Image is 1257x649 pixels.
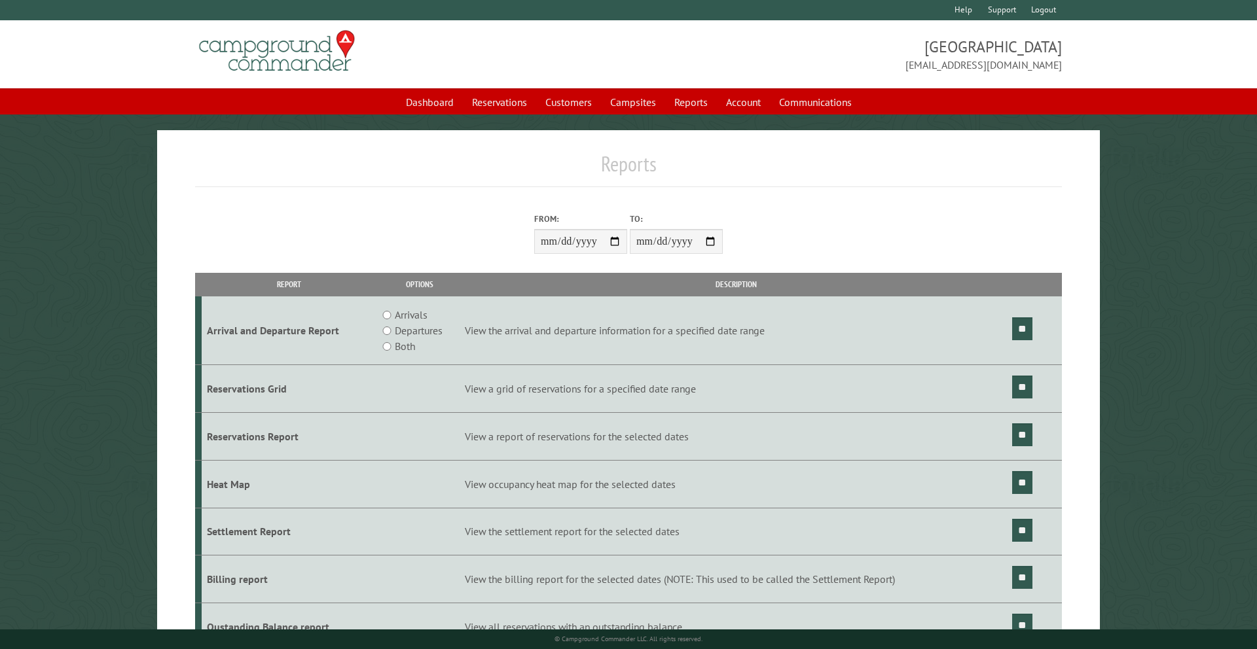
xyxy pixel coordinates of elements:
[202,273,378,296] th: Report
[395,323,443,338] label: Departures
[462,555,1010,603] td: View the billing report for the selected dates (NOTE: This used to be called the Settlement Report)
[602,90,664,114] a: Campsites
[537,90,600,114] a: Customers
[202,365,378,413] td: Reservations Grid
[395,338,415,354] label: Both
[555,635,702,643] small: © Campground Commander LLC. All rights reserved.
[628,36,1062,73] span: [GEOGRAPHIC_DATA] [EMAIL_ADDRESS][DOMAIN_NAME]
[464,90,535,114] a: Reservations
[395,307,428,323] label: Arrivals
[462,460,1010,508] td: View occupancy heat map for the selected dates
[630,213,723,225] label: To:
[202,412,378,460] td: Reservations Report
[462,508,1010,555] td: View the settlement report for the selected dates
[666,90,716,114] a: Reports
[202,508,378,555] td: Settlement Report
[377,273,462,296] th: Options
[462,296,1010,365] td: View the arrival and departure information for a specified date range
[718,90,769,114] a: Account
[202,555,378,603] td: Billing report
[462,365,1010,413] td: View a grid of reservations for a specified date range
[195,151,1063,187] h1: Reports
[398,90,462,114] a: Dashboard
[534,213,627,225] label: From:
[462,273,1010,296] th: Description
[771,90,860,114] a: Communications
[202,296,378,365] td: Arrival and Departure Report
[195,26,359,77] img: Campground Commander
[462,412,1010,460] td: View a report of reservations for the selected dates
[202,460,378,508] td: Heat Map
